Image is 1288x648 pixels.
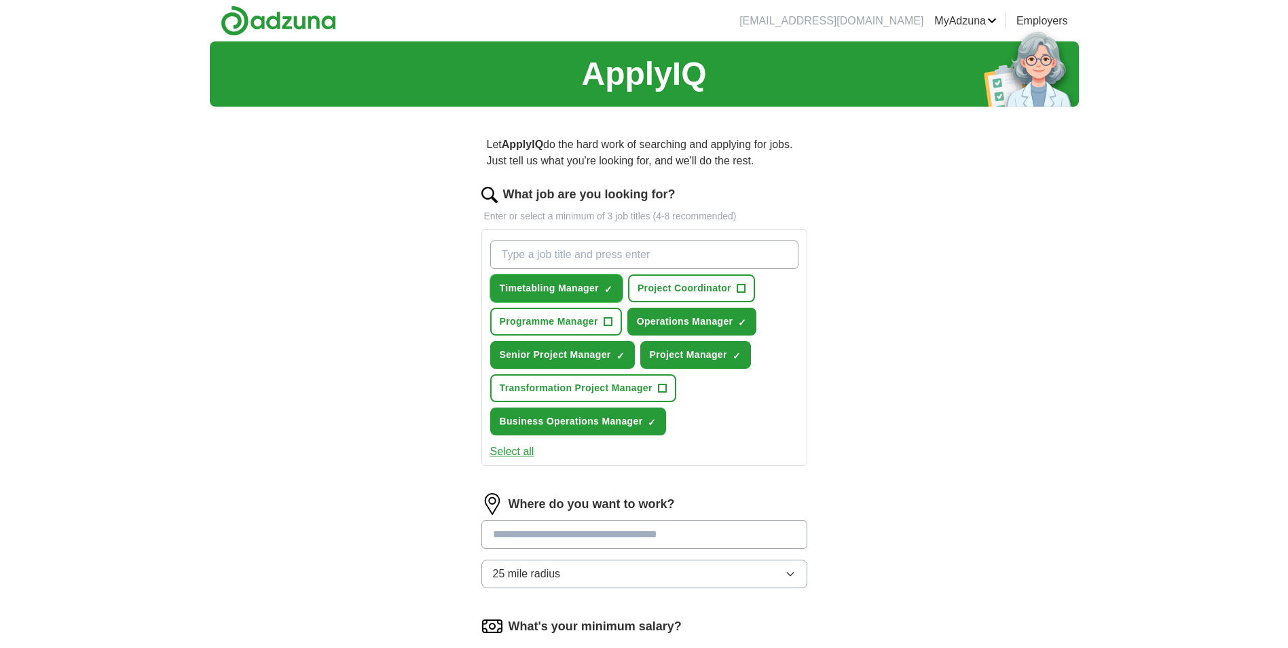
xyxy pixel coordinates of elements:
[637,314,733,329] span: Operations Manager
[481,187,498,203] img: search.png
[481,131,807,175] p: Let do the hard work of searching and applying for jobs. Just tell us what you're looking for, an...
[581,50,706,98] h1: ApplyIQ
[502,139,543,150] strong: ApplyIQ
[500,314,598,329] span: Programme Manager
[481,209,807,223] p: Enter or select a minimum of 3 job titles (4-8 recommended)
[503,185,676,204] label: What job are you looking for?
[934,13,997,29] a: MyAdzuna
[604,284,612,295] span: ✓
[739,13,923,29] li: [EMAIL_ADDRESS][DOMAIN_NAME]
[490,444,534,460] button: Select all
[638,281,731,295] span: Project Coordinator
[490,240,798,269] input: Type a job title and press enter
[509,495,675,514] label: Where do you want to work?
[1016,13,1068,29] a: Employers
[627,308,757,336] button: Operations Manager✓
[490,408,667,435] button: Business Operations Manager✓
[650,348,727,362] span: Project Manager
[738,317,746,328] span: ✓
[490,374,676,402] button: Transformation Project Manager
[481,560,807,588] button: 25 mile radius
[493,566,561,582] span: 25 mile radius
[500,414,643,429] span: Business Operations Manager
[733,350,741,361] span: ✓
[500,281,599,295] span: Timetabling Manager
[490,308,622,336] button: Programme Manager
[640,341,751,369] button: Project Manager✓
[500,348,611,362] span: Senior Project Manager
[481,615,503,637] img: salary.png
[648,417,656,428] span: ✓
[509,617,682,636] label: What's your minimum salary?
[628,274,755,302] button: Project Coordinator
[221,5,336,36] img: Adzuna logo
[490,274,623,302] button: Timetabling Manager✓
[490,341,635,369] button: Senior Project Manager✓
[481,493,503,515] img: location.png
[500,381,652,395] span: Transformation Project Manager
[617,350,625,361] span: ✓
